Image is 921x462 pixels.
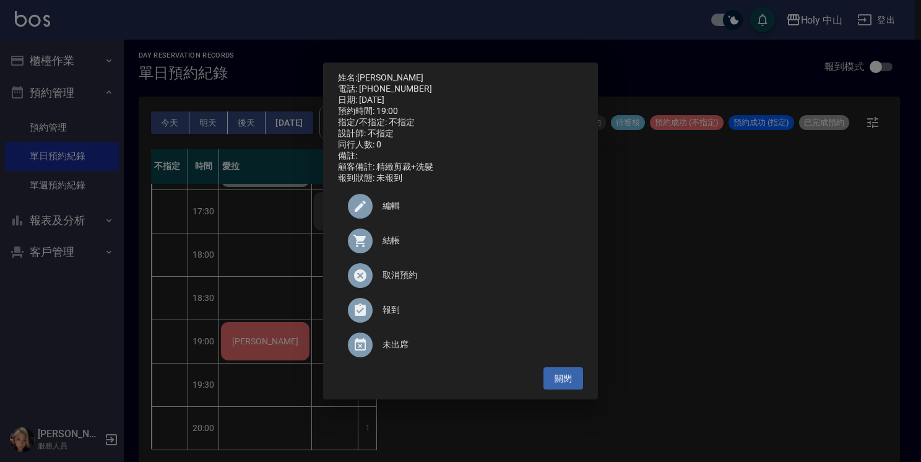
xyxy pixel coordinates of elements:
[338,84,583,95] div: 電話: [PHONE_NUMBER]
[338,189,583,224] div: 編輯
[338,162,583,173] div: 顧客備註: 精緻剪裁+洗髮
[338,117,583,128] div: 指定/不指定: 不指定
[338,139,583,150] div: 同行人數: 0
[383,199,573,212] span: 編輯
[338,95,583,106] div: 日期: [DATE]
[338,328,583,362] div: 未出席
[338,106,583,117] div: 預約時間: 19:00
[383,338,573,351] span: 未出席
[383,269,573,282] span: 取消預約
[338,173,583,184] div: 報到狀態: 未報到
[338,224,583,258] a: 結帳
[383,234,573,247] span: 結帳
[338,258,583,293] div: 取消預約
[338,293,583,328] div: 報到
[357,72,423,82] a: [PERSON_NAME]
[543,367,583,390] button: 關閉
[338,128,583,139] div: 設計師: 不指定
[383,303,573,316] span: 報到
[338,150,583,162] div: 備註:
[338,72,583,84] p: 姓名:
